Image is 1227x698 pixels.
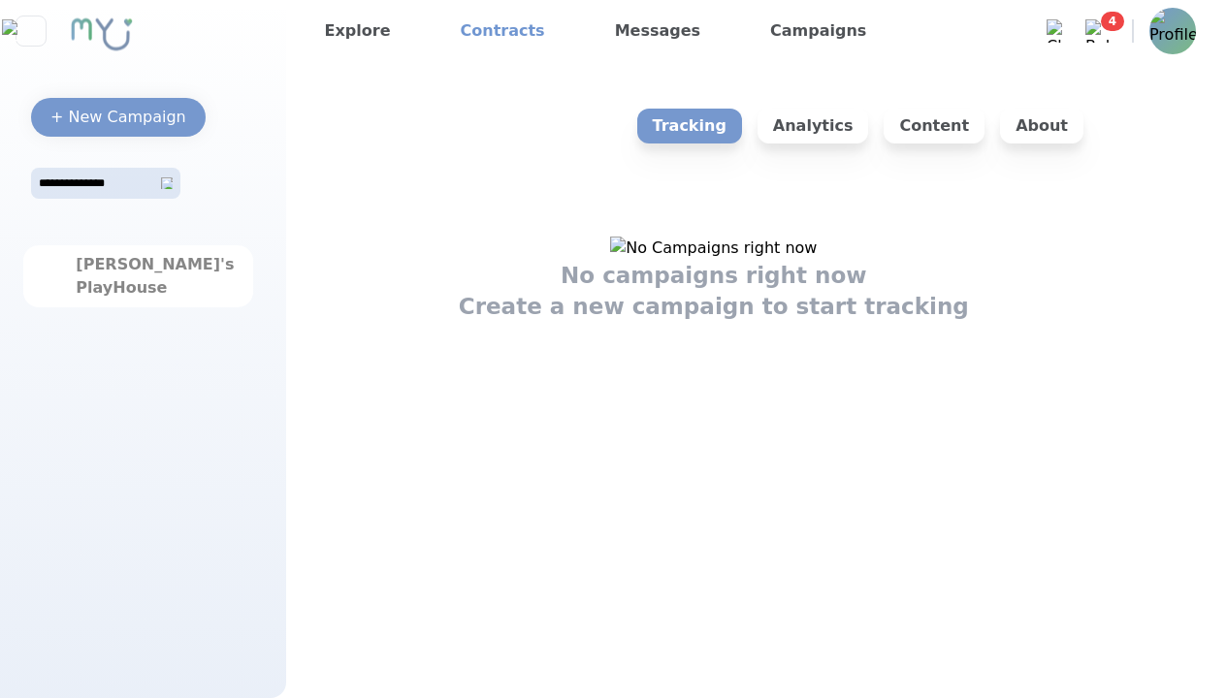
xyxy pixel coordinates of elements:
a: Contracts [453,16,553,47]
a: Campaigns [762,16,874,47]
button: + New Campaign [31,98,206,137]
img: Chat [1047,19,1070,43]
img: No Campaigns right now [610,237,817,260]
p: Analytics [758,109,869,143]
span: 4 [1101,12,1124,31]
a: Messages [607,16,708,47]
h1: No campaigns right now [561,260,867,291]
div: [PERSON_NAME]'s PlayHouse [76,253,200,300]
p: Tracking [637,109,742,143]
p: About [1000,109,1083,143]
a: Explore [317,16,399,47]
h1: Create a new campaign to start tracking [459,291,969,322]
img: Bell [1085,19,1109,43]
div: + New Campaign [50,106,186,129]
p: Content [884,109,985,143]
img: Close sidebar [2,19,59,43]
img: Profile [1149,8,1196,54]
